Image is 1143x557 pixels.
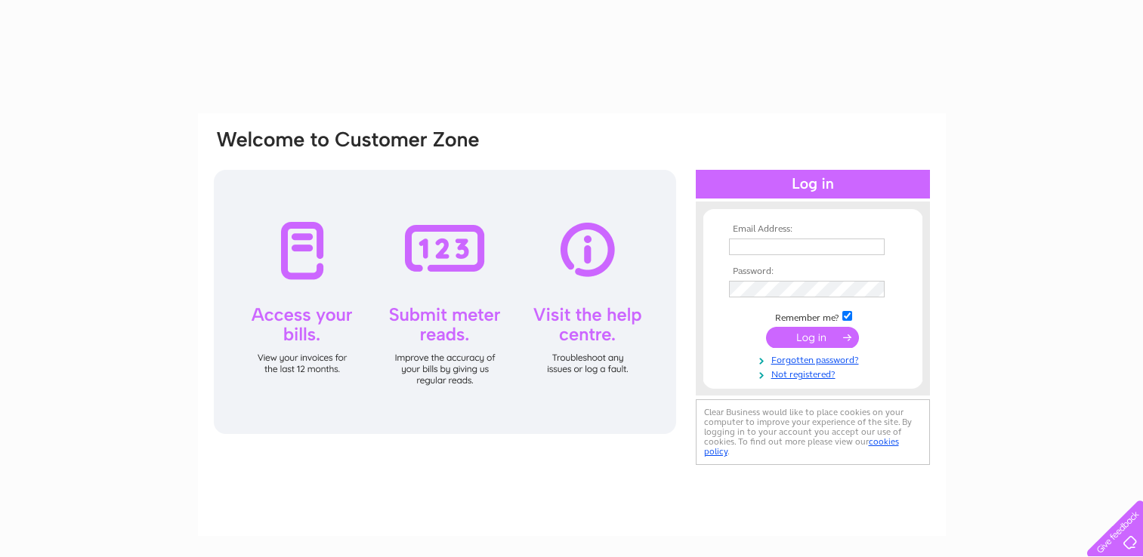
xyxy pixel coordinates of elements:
th: Email Address: [725,224,900,235]
th: Password: [725,266,900,277]
a: cookies policy [704,436,899,457]
td: Remember me? [725,309,900,324]
div: Clear Business would like to place cookies on your computer to improve your experience of the sit... [696,399,930,465]
a: Forgotten password? [729,352,900,366]
input: Submit [766,327,859,348]
a: Not registered? [729,366,900,380]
